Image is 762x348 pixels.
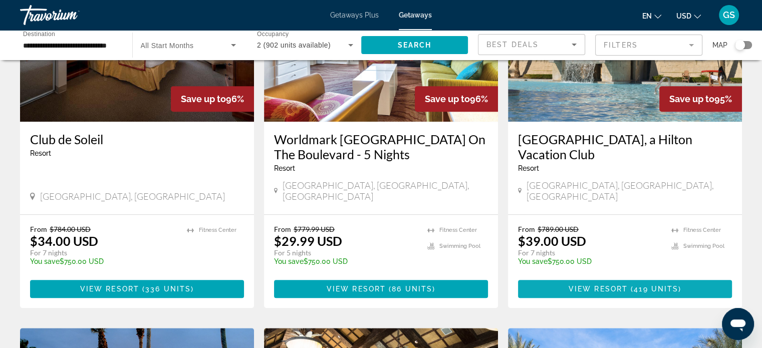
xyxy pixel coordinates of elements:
[30,257,60,265] span: You save
[392,285,432,293] span: 86 units
[141,42,194,50] span: All Start Months
[23,31,55,37] span: Destination
[274,257,417,265] p: $750.00 USD
[274,132,488,162] a: Worldmark [GEOGRAPHIC_DATA] On The Boulevard - 5 Nights
[628,285,681,293] span: ( )
[399,11,432,19] a: Getaways
[518,257,548,265] span: You save
[712,38,727,52] span: Map
[486,39,577,51] mat-select: Sort by
[518,132,732,162] a: [GEOGRAPHIC_DATA], a Hilton Vacation Club
[642,12,652,20] span: en
[386,285,435,293] span: ( )
[518,280,732,298] button: View Resort(419 units)
[181,94,226,104] span: Save up to
[50,225,91,233] span: $784.00 USD
[145,285,191,293] span: 336 units
[683,243,724,249] span: Swimming Pool
[30,149,51,157] span: Resort
[274,248,417,257] p: For 5 nights
[30,280,244,298] button: View Resort(336 units)
[30,233,98,248] p: $34.00 USD
[397,41,431,49] span: Search
[30,132,244,147] a: Club de Soleil
[683,227,721,233] span: Fitness Center
[283,180,488,202] span: [GEOGRAPHIC_DATA], [GEOGRAPHIC_DATA], [GEOGRAPHIC_DATA]
[361,36,468,54] button: Search
[538,225,579,233] span: $789.00 USD
[676,12,691,20] span: USD
[518,257,661,265] p: $750.00 USD
[415,86,498,112] div: 96%
[199,227,236,233] span: Fitness Center
[294,225,335,233] span: $779.99 USD
[716,5,742,26] button: User Menu
[257,41,331,49] span: 2 (902 units available)
[439,227,477,233] span: Fitness Center
[722,308,754,340] iframe: Button to launch messaging window
[274,257,304,265] span: You save
[30,225,47,233] span: From
[30,257,177,265] p: $750.00 USD
[634,285,678,293] span: 419 units
[40,191,225,202] span: [GEOGRAPHIC_DATA], [GEOGRAPHIC_DATA]
[327,285,386,293] span: View Resort
[257,31,289,38] span: Occupancy
[439,243,480,249] span: Swimming Pool
[569,285,628,293] span: View Resort
[595,34,702,56] button: Filter
[274,280,488,298] button: View Resort(86 units)
[518,225,535,233] span: From
[20,2,120,28] a: Travorium
[676,9,701,23] button: Change currency
[659,86,742,112] div: 95%
[669,94,714,104] span: Save up to
[425,94,470,104] span: Save up to
[30,248,177,257] p: For 7 nights
[274,164,295,172] span: Resort
[274,233,342,248] p: $29.99 USD
[274,225,291,233] span: From
[171,86,254,112] div: 96%
[518,233,586,248] p: $39.00 USD
[642,9,661,23] button: Change language
[723,10,735,20] span: GS
[330,11,379,19] a: Getaways Plus
[486,41,539,49] span: Best Deals
[518,164,539,172] span: Resort
[518,248,661,257] p: For 7 nights
[80,285,139,293] span: View Resort
[139,285,194,293] span: ( )
[527,180,732,202] span: [GEOGRAPHIC_DATA], [GEOGRAPHIC_DATA], [GEOGRAPHIC_DATA]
